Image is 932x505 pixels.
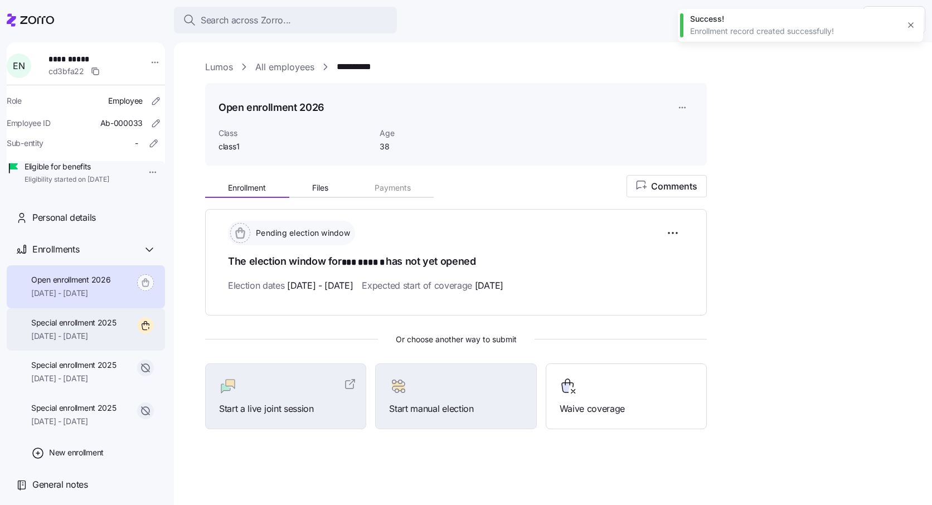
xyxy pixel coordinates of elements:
[7,95,22,106] span: Role
[255,60,314,74] a: All employees
[375,184,411,192] span: Payments
[32,478,88,492] span: General notes
[100,118,143,129] span: Ab-000033
[31,373,116,384] span: [DATE] - [DATE]
[48,66,84,77] span: cd3bfa22
[690,26,899,37] div: Enrollment record created successfully!
[287,279,353,293] span: [DATE] - [DATE]
[362,279,503,293] span: Expected start of coverage
[25,161,109,172] span: Eligible for benefits
[475,279,503,293] span: [DATE]
[31,416,116,427] span: [DATE] - [DATE]
[228,254,684,270] h1: The election window for has not yet opened
[31,402,116,414] span: Special enrollment 2025
[690,13,899,25] div: Success!
[25,175,109,184] span: Eligibility started on [DATE]
[7,138,43,149] span: Sub-entity
[32,211,96,225] span: Personal details
[228,184,266,192] span: Enrollment
[219,402,352,416] span: Start a live joint session
[31,288,110,299] span: [DATE] - [DATE]
[31,317,116,328] span: Special enrollment 2025
[7,118,51,129] span: Employee ID
[253,227,350,239] span: Pending election window
[108,95,143,106] span: Employee
[31,360,116,371] span: Special enrollment 2025
[31,274,110,285] span: Open enrollment 2026
[228,279,353,293] span: Election dates
[174,7,397,33] button: Search across Zorro...
[13,61,25,70] span: E N
[312,184,328,192] span: Files
[31,331,116,342] span: [DATE] - [DATE]
[49,447,104,458] span: New enrollment
[636,179,697,193] span: Comments
[380,141,492,152] span: 38
[201,13,291,27] span: Search across Zorro...
[627,175,707,197] button: Comments
[219,128,371,139] span: Class
[205,333,707,346] span: Or choose another way to submit
[219,141,371,152] span: class1
[32,242,79,256] span: Enrollments
[135,138,138,149] span: -
[560,402,693,416] span: Waive coverage
[389,402,522,416] span: Start manual election
[380,128,492,139] span: Age
[205,60,233,74] a: Lumos
[219,100,324,114] h1: Open enrollment 2026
